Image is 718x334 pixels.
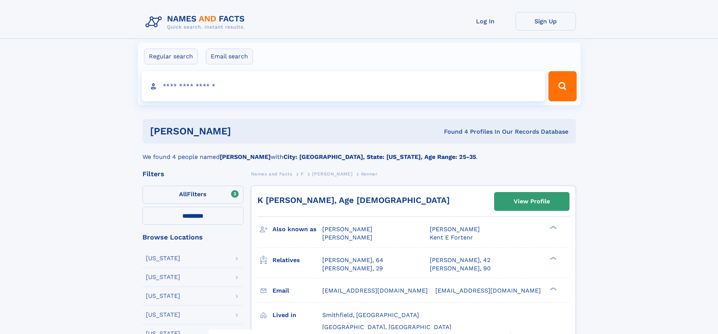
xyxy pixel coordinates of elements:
[301,171,304,177] span: F
[548,256,557,261] div: ❯
[514,193,550,210] div: View Profile
[548,286,557,291] div: ❯
[273,284,322,297] h3: Email
[257,195,450,205] a: K [PERSON_NAME], Age [DEMOGRAPHIC_DATA]
[322,234,372,241] span: [PERSON_NAME]
[455,12,516,31] a: Log In
[435,287,541,294] span: [EMAIL_ADDRESS][DOMAIN_NAME]
[301,169,304,178] a: F
[146,255,180,261] div: [US_STATE]
[430,234,473,241] span: Kent E Fortenr
[144,49,198,64] label: Regular search
[322,226,372,233] span: [PERSON_NAME]
[273,309,322,322] h3: Lived in
[516,12,576,31] a: Sign Up
[273,254,322,267] h3: Relatives
[146,312,180,318] div: [US_STATE]
[146,293,180,299] div: [US_STATE]
[322,311,419,319] span: Smithfield, [GEOGRAPHIC_DATA]
[494,192,569,210] a: View Profile
[322,264,383,273] a: [PERSON_NAME], 29
[361,171,378,177] span: Kenner
[142,234,243,241] div: Browse Locations
[142,71,545,101] input: search input
[430,256,490,264] a: [PERSON_NAME], 42
[312,169,352,178] a: [PERSON_NAME]
[142,171,243,177] div: Filters
[322,256,383,264] a: [PERSON_NAME], 64
[430,226,480,233] span: [PERSON_NAME]
[142,12,251,32] img: Logo Names and Facts
[146,274,180,280] div: [US_STATE]
[548,225,557,230] div: ❯
[283,153,476,160] b: City: [GEOGRAPHIC_DATA], State: [US_STATE], Age Range: 25-35
[142,186,243,204] label: Filters
[142,143,576,162] div: We found 4 people named with .
[220,153,271,160] b: [PERSON_NAME]
[179,191,187,198] span: All
[322,323,452,331] span: [GEOGRAPHIC_DATA], [GEOGRAPHIC_DATA]
[322,287,428,294] span: [EMAIL_ADDRESS][DOMAIN_NAME]
[312,171,352,177] span: [PERSON_NAME]
[337,128,568,136] div: Found 4 Profiles In Our Records Database
[548,71,576,101] button: Search Button
[150,127,338,136] h1: [PERSON_NAME]
[430,264,491,273] a: [PERSON_NAME], 90
[273,223,322,236] h3: Also known as
[206,49,253,64] label: Email search
[251,169,292,178] a: Names and Facts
